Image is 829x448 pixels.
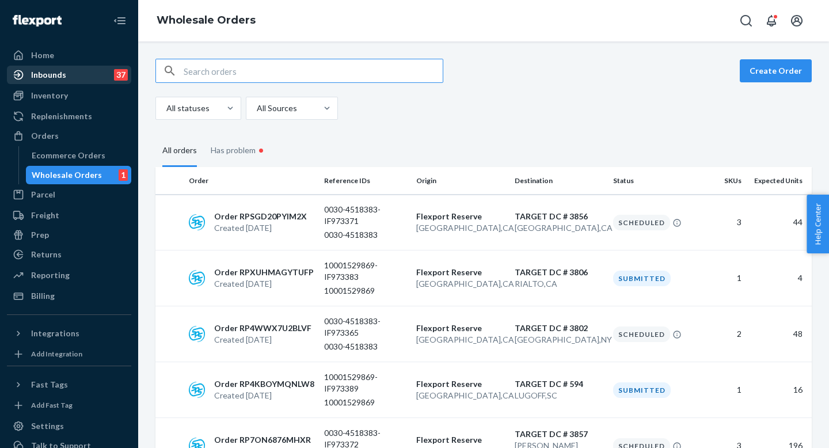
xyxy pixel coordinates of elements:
[735,9,758,32] button: Open Search Box
[700,250,746,306] td: 1
[416,211,505,222] p: Flexport Reserve
[785,9,808,32] button: Open account menu
[515,334,604,346] p: [GEOGRAPHIC_DATA] , NY
[32,169,102,181] div: Wholesale Orders
[324,371,407,394] p: 10001529869-IF973389
[31,349,82,359] div: Add Integration
[700,195,746,250] td: 3
[31,328,79,339] div: Integrations
[7,127,131,145] a: Orders
[31,420,64,432] div: Settings
[31,290,55,302] div: Billing
[31,210,59,221] div: Freight
[515,278,604,290] p: RIALTO , CA
[189,382,205,398] img: sps-commerce logo
[114,69,128,81] div: 37
[7,107,131,126] a: Replenishments
[7,46,131,64] a: Home
[515,211,604,222] p: TARGET DC # 3856
[7,206,131,225] a: Freight
[515,390,604,401] p: LUGOFF , SC
[211,134,267,167] div: Has problem
[609,167,701,195] th: Status
[515,222,604,234] p: [GEOGRAPHIC_DATA] , CA
[416,278,505,290] p: [GEOGRAPHIC_DATA] , CA
[189,214,205,230] img: sps-commerce logo
[7,245,131,264] a: Returns
[214,211,307,222] p: Order RPSGD20PYIM2X
[256,143,267,158] div: •
[740,59,812,82] button: Create Order
[189,270,205,286] img: sps-commerce logo
[416,434,505,446] p: Flexport Reserve
[256,102,257,114] input: All Sources
[613,382,671,398] div: Submitted
[416,222,505,234] p: [GEOGRAPHIC_DATA] , CA
[416,378,505,390] p: Flexport Reserve
[26,166,132,184] a: Wholesale Orders1
[7,287,131,305] a: Billing
[31,229,49,241] div: Prep
[108,9,131,32] button: Close Navigation
[31,269,70,281] div: Reporting
[157,14,256,26] a: Wholesale Orders
[700,167,746,195] th: SKUs
[165,102,166,114] input: All statuses
[7,324,131,343] button: Integrations
[31,50,54,61] div: Home
[515,322,604,334] p: TARGET DC # 3802
[31,90,68,101] div: Inventory
[746,167,812,195] th: Expected Units
[515,428,604,440] p: TARGET DC # 3857
[760,9,783,32] button: Open notifications
[324,204,407,227] p: 0030-4518383-IF973371
[412,167,510,195] th: Origin
[26,146,132,165] a: Ecommerce Orders
[7,347,131,361] a: Add Integration
[700,306,746,362] td: 2
[807,195,829,253] button: Help Center
[746,250,812,306] td: 4
[214,334,311,346] p: Created [DATE]
[214,278,314,290] p: Created [DATE]
[32,150,105,161] div: Ecommerce Orders
[13,15,62,26] img: Flexport logo
[7,185,131,204] a: Parcel
[214,322,311,334] p: Order RP4WWX7U2BLVF
[147,4,265,37] ol: breadcrumbs
[324,229,407,241] p: 0030-4518383
[515,267,604,278] p: TARGET DC # 3806
[746,362,812,418] td: 16
[746,195,812,250] td: 44
[320,167,412,195] th: Reference IDs
[613,215,670,230] div: Scheduled
[31,69,66,81] div: Inbounds
[214,434,311,446] p: Order RP7ON6876MHXR
[31,130,59,142] div: Orders
[214,390,314,401] p: Created [DATE]
[7,266,131,284] a: Reporting
[416,322,505,334] p: Flexport Reserve
[416,334,505,346] p: [GEOGRAPHIC_DATA] , CA
[416,390,505,401] p: [GEOGRAPHIC_DATA] , CA
[7,375,131,394] button: Fast Tags
[31,400,73,410] div: Add Fast Tag
[7,226,131,244] a: Prep
[416,267,505,278] p: Flexport Reserve
[324,260,407,283] p: 10001529869-IF973383
[324,397,407,408] p: 10001529869
[515,378,604,390] p: TARGET DC # 594
[162,135,197,167] div: All orders
[184,59,443,82] input: Search orders
[214,222,307,234] p: Created [DATE]
[214,378,314,390] p: Order RP4KBOYMQNLW8
[7,66,131,84] a: Inbounds37
[613,326,670,342] div: Scheduled
[324,285,407,297] p: 10001529869
[324,341,407,352] p: 0030-4518383
[746,306,812,362] td: 48
[31,111,92,122] div: Replenishments
[510,167,609,195] th: Destination
[324,316,407,339] p: 0030-4518383-IF973365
